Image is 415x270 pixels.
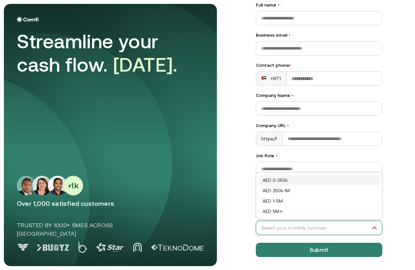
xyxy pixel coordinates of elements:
label: Company Name [256,92,382,99]
div: AED 250k-1M [263,187,375,194]
label: Full name [256,2,382,8]
img: Logo 4 [133,242,142,252]
img: Logo 5 [151,244,204,251]
div: Contact phone [256,62,382,69]
img: Logo 1 [37,244,69,251]
button: Submit [256,243,382,257]
img: Logo [17,17,39,22]
div: AED 0-250k [259,175,379,185]
label: Job Role [256,152,382,159]
img: Logo 0 [17,244,29,251]
div: https:// [256,132,282,146]
p: Trusted by 1000+ SMEs across [GEOGRAPHIC_DATA] [17,221,159,238]
span: • [290,63,291,68]
label: Company URL [256,122,382,129]
div: Streamline your cash flow. [17,30,198,76]
span: [DATE]. [113,53,178,76]
div: AED 5M+ [263,208,375,215]
span: • [287,123,289,128]
div: AED 0-250k [263,177,375,184]
span: • [291,93,293,98]
span: • [276,153,278,158]
span: • [278,2,279,7]
img: Logo 3 [96,243,124,252]
div: AED 5M+ [259,206,379,217]
img: Logo 2 [78,242,87,253]
p: Over 1,000 satisfied customers [17,199,204,208]
div: AED 1-5M [259,196,379,206]
span: • [289,32,290,38]
div: +971 [261,75,281,82]
label: Business email [256,32,382,39]
div: AED 250k-1M [259,185,379,196]
div: AED 1-5M [263,197,375,205]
